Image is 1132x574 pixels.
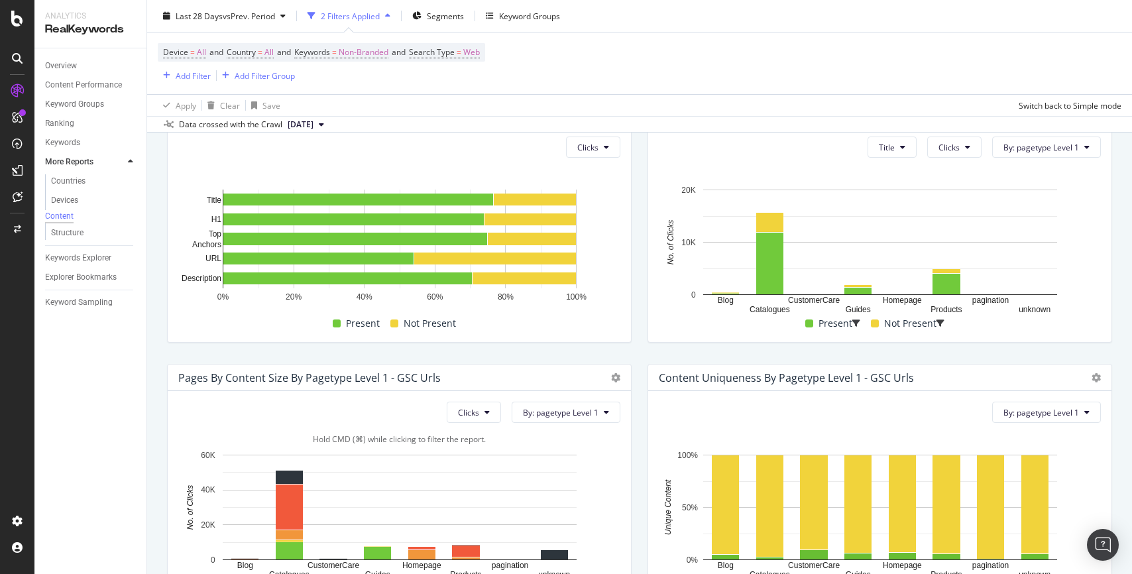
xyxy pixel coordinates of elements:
div: Keywords Explorer [45,251,111,265]
button: Segments [407,5,469,27]
text: 60K [201,451,215,460]
span: and [392,46,406,58]
span: and [209,46,223,58]
div: Content Uniqueness by pagetype Level 1 - GSC Urls [659,371,914,384]
div: Apply [176,99,196,111]
div: Content Performance [45,78,122,92]
text: unknown [1019,306,1050,315]
span: Clicks [458,407,479,418]
a: Ranking [45,117,137,131]
text: Anchors [192,240,221,249]
button: [DATE] [282,117,329,133]
button: Clicks [566,137,620,158]
button: Keyword Groups [481,5,565,27]
text: CustomerCare [308,561,359,571]
a: Keyword Sampling [45,296,137,310]
div: Content [45,211,74,222]
text: 100% [677,451,698,460]
span: By: pagetype Level 1 [1003,407,1079,418]
button: By: pagetype Level 1 [512,402,620,423]
a: Devices [51,194,137,207]
text: 60% [427,293,443,302]
button: Last 28 DaysvsPrev. Period [158,5,291,27]
div: Keyword Sampling [45,296,113,310]
div: Keyword Groups [499,10,560,21]
span: Country [227,46,256,58]
text: No. of Clicks [186,485,195,530]
button: Clicks [447,402,501,423]
span: By: pagetype Level 1 [523,407,598,418]
a: Overview [45,59,137,73]
button: Clicks [927,137,982,158]
div: Analytics [45,11,136,22]
text: Catalogues [750,306,790,315]
span: By: pagetype Level 1 [1003,142,1079,153]
text: 0% [217,293,229,302]
text: Blog [718,296,734,306]
button: By: pagetype Level 1 [992,402,1101,423]
span: = [190,46,195,58]
a: Keywords [45,136,137,150]
div: Pages by Content Size by pagetype Level 1 - GSC Urls [178,371,441,384]
div: Devices [51,194,78,207]
text: 20K [681,186,695,195]
text: 0 [691,290,696,300]
span: All [264,43,274,62]
span: Not Present [404,316,456,331]
span: 2025 Aug. 24th [288,119,313,131]
a: Countries [51,174,137,188]
span: Title [879,142,895,153]
div: A chart. [178,183,620,315]
div: Keywords [45,136,80,150]
span: Last 28 Days [176,10,223,21]
div: Add Filter Group [235,70,295,81]
a: Explorer Bookmarks [45,270,137,284]
span: Not Present [884,316,936,331]
text: 100% [566,293,587,302]
a: More Reports [45,155,124,169]
button: Switch back to Simple mode [1013,95,1121,116]
text: Blog [718,561,734,571]
div: Keyword Groups [45,97,104,111]
text: 40% [357,293,372,302]
div: Overview [45,59,77,73]
span: = [457,46,461,58]
text: Guides [846,306,871,315]
svg: A chart. [659,183,1101,315]
span: Segments [427,10,464,21]
text: Title [207,196,222,205]
div: Add Filter [176,70,211,81]
div: Explorer Bookmarks [45,270,117,284]
text: 10K [681,238,695,247]
text: 20% [286,293,302,302]
span: vs Prev. Period [223,10,275,21]
div: Countries [51,174,85,188]
span: Web [463,43,480,62]
text: Homepage [883,296,922,306]
span: Clicks [577,142,598,153]
span: Search Type [409,46,455,58]
text: 40K [201,486,215,495]
div: Switch back to Simple mode [1019,99,1121,111]
a: Content [45,210,137,223]
div: Save [262,99,280,111]
span: All [197,43,206,62]
a: Keyword Groups [45,97,137,111]
div: More Reports [45,155,93,169]
text: pagination [972,296,1009,306]
text: 0% [687,555,699,565]
div: Clear [220,99,240,111]
text: Products [931,306,962,315]
button: Title [868,137,917,158]
div: Hold CMD (⌘) while clicking to filter the report. [178,433,620,445]
span: Clicks [938,142,960,153]
div: Open Intercom Messenger [1087,529,1119,561]
text: URL [205,255,221,264]
button: Add Filter [158,68,211,84]
button: Apply [158,95,196,116]
div: RealKeywords [45,22,136,37]
span: Non-Branded [339,43,388,62]
span: Present [819,316,852,331]
a: Structure [51,226,137,240]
